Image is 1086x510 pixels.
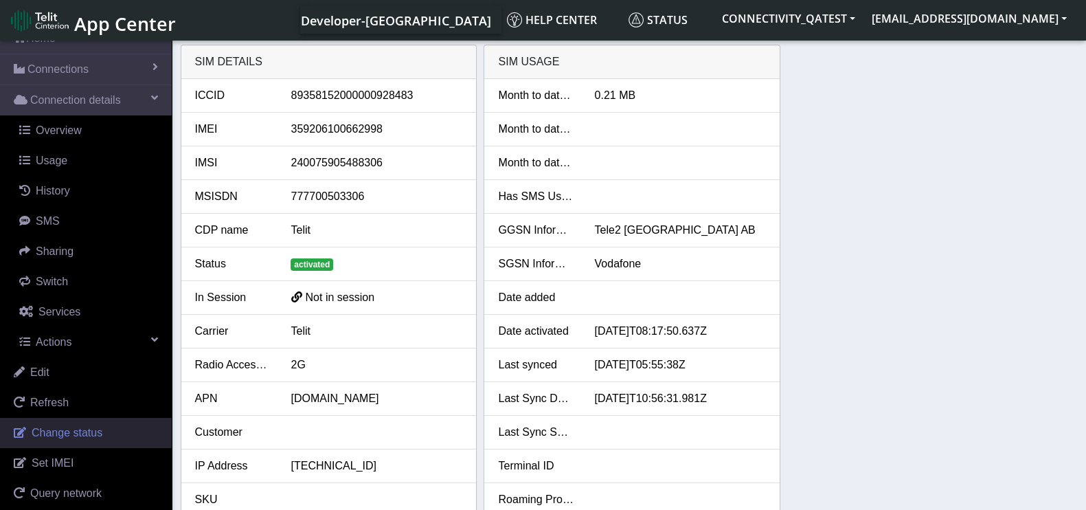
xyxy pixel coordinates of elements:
span: Sharing [36,245,73,257]
span: History [36,185,70,197]
div: ICCID [185,87,281,104]
div: CDP name [185,222,281,239]
div: IMEI [185,121,281,137]
button: [EMAIL_ADDRESS][DOMAIN_NAME] [863,6,1075,31]
a: SMS [5,206,172,236]
div: In Session [185,289,281,306]
div: SIM details [181,45,477,79]
a: Switch [5,267,172,297]
span: Change status [32,427,102,439]
span: Switch [36,276,68,287]
div: Last synced [488,357,584,373]
span: Query network [30,487,102,499]
a: Help center [501,6,623,34]
img: knowledge.svg [507,12,522,27]
div: Telit [280,323,473,340]
span: Usage [36,155,67,166]
div: 89358152000000928483 [280,87,473,104]
div: [TECHNICAL_ID] [280,458,473,474]
div: Month to date voice [488,155,584,171]
div: [DATE]T10:56:31.981Z [584,390,776,407]
div: MSISDN [185,188,281,205]
div: Terminal ID [488,458,584,474]
div: 2G [280,357,473,373]
a: Usage [5,146,172,176]
span: SMS [36,215,60,227]
div: Status [185,256,281,272]
div: Last Sync SMS Usage [488,424,584,441]
div: Telit [280,222,473,239]
a: Status [623,6,714,34]
span: Connections [27,61,89,78]
div: 0.21 MB [584,87,776,104]
a: Services [5,297,172,327]
span: App Center [74,11,176,36]
div: 777700503306 [280,188,473,205]
span: activated [291,258,333,271]
div: Roaming Profile [488,491,584,508]
div: [DOMAIN_NAME] [280,390,473,407]
div: IMSI [185,155,281,171]
div: SIM Usage [484,45,780,79]
a: App Center [11,5,174,35]
button: CONNECTIVITY_QATEST [714,6,863,31]
div: [DATE]T08:17:50.637Z [584,323,776,340]
span: Refresh [30,397,69,408]
div: 359206100662998 [280,121,473,137]
a: Actions [5,327,172,357]
img: logo-telit-cinterion-gw-new.png [11,10,69,32]
span: Connection details [30,92,121,109]
div: [DATE]T05:55:38Z [584,357,776,373]
a: History [5,176,172,206]
div: Tele2 [GEOGRAPHIC_DATA] AB [584,222,776,239]
div: Customer [185,424,281,441]
div: Month to date SMS [488,121,584,137]
div: SGSN Information [488,256,584,272]
div: Vodafone [584,256,776,272]
span: Help center [507,12,597,27]
span: Overview [36,124,82,136]
div: Month to date data [488,87,584,104]
div: Last Sync Data Usage [488,390,584,407]
div: 240075905488306 [280,155,473,171]
span: Not in session [305,291,374,303]
div: Radio Access Tech [185,357,281,373]
div: Date added [488,289,584,306]
div: GGSN Information [488,222,584,239]
div: Carrier [185,323,281,340]
a: Overview [5,115,172,146]
a: Sharing [5,236,172,267]
span: Status [629,12,688,27]
span: Developer-[GEOGRAPHIC_DATA] [301,12,491,29]
a: Your current platform instance [300,6,490,34]
span: Actions [36,336,71,348]
span: Set IMEI [32,457,73,469]
div: APN [185,390,281,407]
img: status.svg [629,12,644,27]
span: Edit [30,366,49,378]
div: SKU [185,491,281,508]
div: Has SMS Usage [488,188,584,205]
span: Services [38,306,80,318]
div: Date activated [488,323,584,340]
div: IP Address [185,458,281,474]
